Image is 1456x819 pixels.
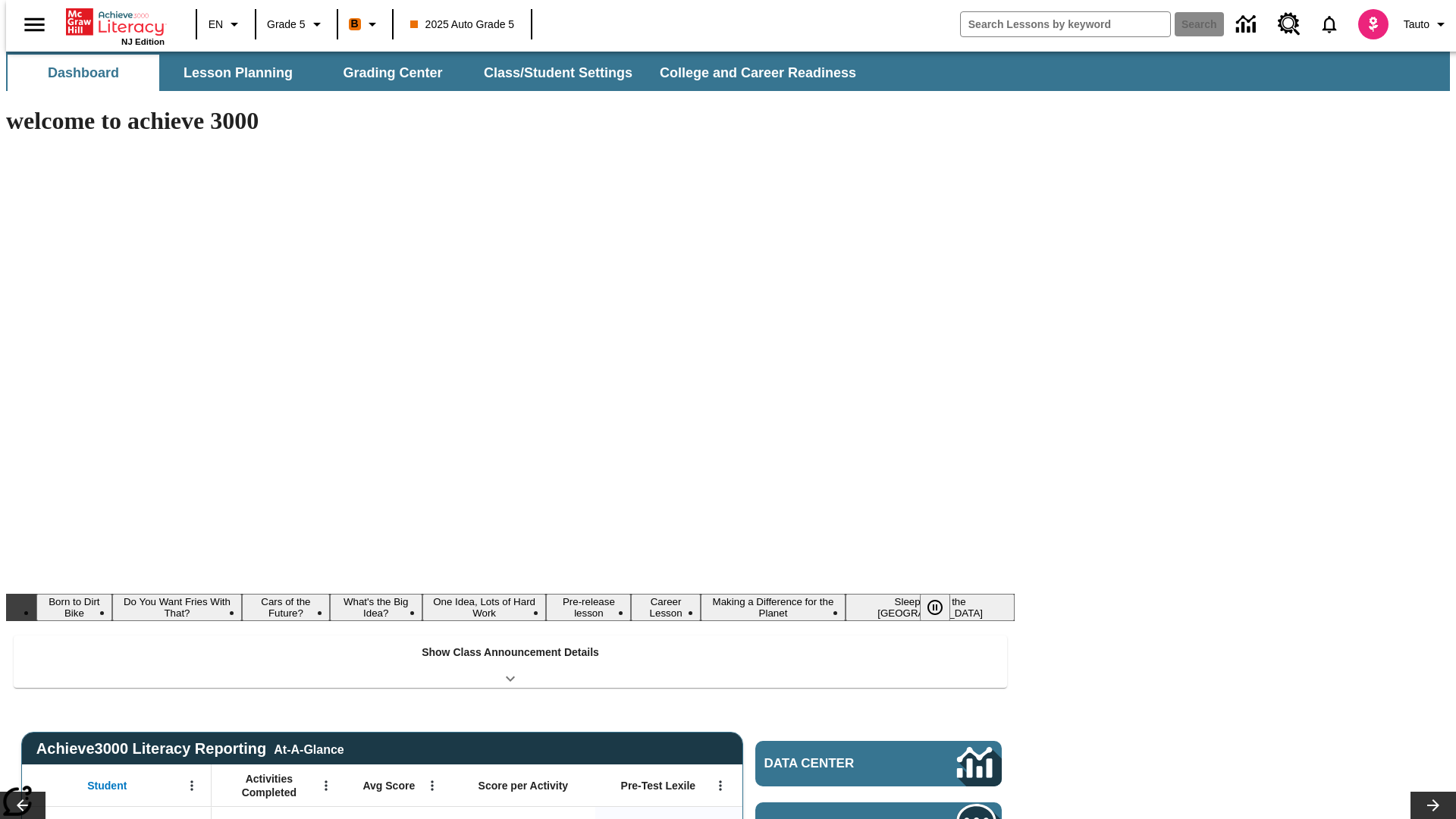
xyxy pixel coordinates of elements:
button: Boost Class color is orange. Change class color [343,11,388,38]
button: Slide 2 Do You Want Fries With That? [112,594,243,621]
a: Resource Center, Will open in new tab [1269,4,1310,45]
span: Achieve3000 Literacy Reporting [36,740,344,758]
button: Language: EN, Select a language [202,11,250,38]
span: Student [87,779,127,792]
span: Activities Completed [219,772,319,799]
p: Show Class Announcement Details [422,645,599,661]
span: Tauto [1404,17,1429,33]
button: Open Menu [421,774,444,797]
a: Home [66,7,165,37]
button: Open Menu [709,774,732,797]
button: Select a new avatar [1349,5,1398,44]
button: College and Career Readiness [648,55,868,91]
span: Avg Score [362,779,415,792]
span: Grade 5 [267,17,306,33]
button: Lesson Planning [162,55,314,91]
button: Slide 7 Career Lesson [631,594,700,621]
button: Slide 6 Pre-release lesson [546,594,631,621]
button: Slide 3 Cars of the Future? [242,594,329,621]
button: Slide 5 One Idea, Lots of Hard Work [422,594,547,621]
div: SubNavbar [6,52,1450,91]
button: Dashboard [8,55,159,91]
button: Slide 8 Making a Difference for the Planet [701,594,846,621]
a: Data Center [1227,4,1269,45]
button: Pause [920,594,950,621]
div: At-A-Glance [274,740,344,757]
button: Open side menu [12,2,57,47]
button: Profile/Settings [1398,11,1456,38]
div: SubNavbar [6,55,870,91]
span: Score per Activity [479,779,569,792]
button: Lesson carousel, Next [1410,792,1456,819]
button: Grading Center [317,55,469,91]
h1: welcome to achieve 3000 [6,107,1015,135]
span: B [351,14,359,33]
div: Pause [920,594,965,621]
button: Slide 9 Sleepless in the Animal Kingdom [846,594,1015,621]
span: Data Center [764,756,906,771]
a: Data Center [755,741,1002,786]
div: Home [66,5,165,46]
button: Slide 4 What's the Big Idea? [330,594,422,621]
a: Notifications [1310,5,1349,44]
button: Open Menu [315,774,337,797]
button: Grade: Grade 5, Select a grade [261,11,332,38]
span: EN [209,17,223,33]
span: NJ Edition [121,37,165,46]
input: search field [961,12,1170,36]
button: Slide 1 Born to Dirt Bike [36,594,112,621]
span: 2025 Auto Grade 5 [410,17,515,33]
button: Open Menu [180,774,203,797]
div: Show Class Announcement Details [14,635,1007,688]
img: avatar image [1358,9,1389,39]
span: Pre-Test Lexile [621,779,696,792]
button: Class/Student Settings [472,55,645,91]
